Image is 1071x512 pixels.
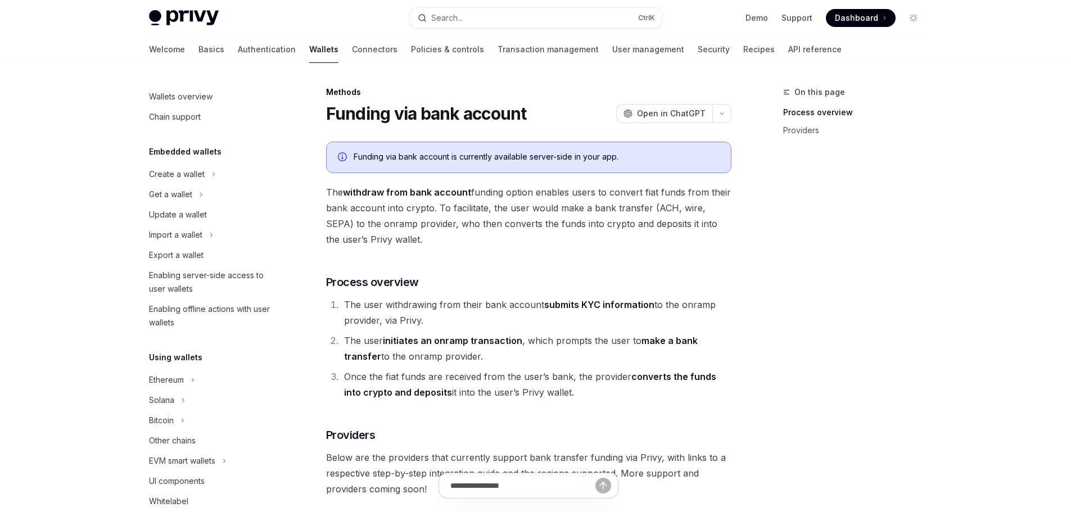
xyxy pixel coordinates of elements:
[149,474,205,488] div: UI components
[149,302,277,329] div: Enabling offline actions with user wallets
[149,10,219,26] img: light logo
[149,145,222,158] h5: Embedded wallets
[326,274,419,290] span: Process overview
[783,121,932,139] a: Providers
[140,431,284,451] a: Other chains
[612,36,684,63] a: User management
[595,478,611,493] button: Send message
[343,187,471,198] strong: withdraw from bank account
[238,36,296,63] a: Authentication
[149,228,202,242] div: Import a wallet
[149,110,201,124] div: Chain support
[140,205,284,225] a: Update a wallet
[149,208,207,221] div: Update a wallet
[149,167,205,181] div: Create a wallet
[544,299,654,310] strong: submits KYC information
[149,495,188,508] div: Whitelabel
[383,335,522,346] strong: initiates an onramp transaction
[326,427,376,443] span: Providers
[140,299,284,333] a: Enabling offline actions with user wallets
[140,87,284,107] a: Wallets overview
[450,473,595,498] input: Ask a question...
[140,491,284,511] a: Whitelabel
[149,36,185,63] a: Welcome
[410,8,662,28] button: Search...CtrlK
[149,269,277,296] div: Enabling server-side access to user wallets
[140,451,284,471] button: EVM smart wallets
[616,104,712,123] button: Open in ChatGPT
[149,373,184,387] div: Ethereum
[140,390,284,410] button: Solana
[743,36,775,63] a: Recipes
[149,434,196,447] div: Other chains
[140,410,284,431] button: Bitcoin
[338,152,349,164] svg: Info
[905,9,923,27] button: Toggle dark mode
[745,12,768,24] a: Demo
[149,248,204,262] div: Export a wallet
[354,151,720,164] div: Funding via bank account is currently available server-side in your app.
[140,370,284,390] button: Ethereum
[140,184,284,205] button: Get a wallet
[698,36,730,63] a: Security
[140,471,284,491] a: UI components
[140,164,284,184] button: Create a wallet
[326,87,731,98] div: Methods
[411,36,484,63] a: Policies & controls
[638,13,655,22] span: Ctrl K
[149,393,174,407] div: Solana
[826,9,896,27] a: Dashboard
[352,36,397,63] a: Connectors
[140,225,284,245] button: Import a wallet
[781,12,812,24] a: Support
[140,245,284,265] a: Export a wallet
[341,369,731,400] li: Once the fiat funds are received from the user’s bank, the provider it into the user’s Privy wallet.
[341,297,731,328] li: The user withdrawing from their bank account to the onramp provider, via Privy.
[149,351,202,364] h5: Using wallets
[326,450,731,497] span: Below are the providers that currently support bank transfer funding via Privy, with links to a r...
[794,85,845,99] span: On this page
[637,108,706,119] span: Open in ChatGPT
[140,265,284,299] a: Enabling server-side access to user wallets
[498,36,599,63] a: Transaction management
[140,107,284,127] a: Chain support
[198,36,224,63] a: Basics
[149,188,192,201] div: Get a wallet
[326,184,731,247] span: The funding option enables users to convert fiat funds from their bank account into crypto. To fa...
[341,333,731,364] li: The user , which prompts the user to to the onramp provider.
[783,103,932,121] a: Process overview
[149,454,215,468] div: EVM smart wallets
[326,103,527,124] h1: Funding via bank account
[309,36,338,63] a: Wallets
[431,11,463,25] div: Search...
[788,36,842,63] a: API reference
[835,12,878,24] span: Dashboard
[149,414,174,427] div: Bitcoin
[149,90,213,103] div: Wallets overview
